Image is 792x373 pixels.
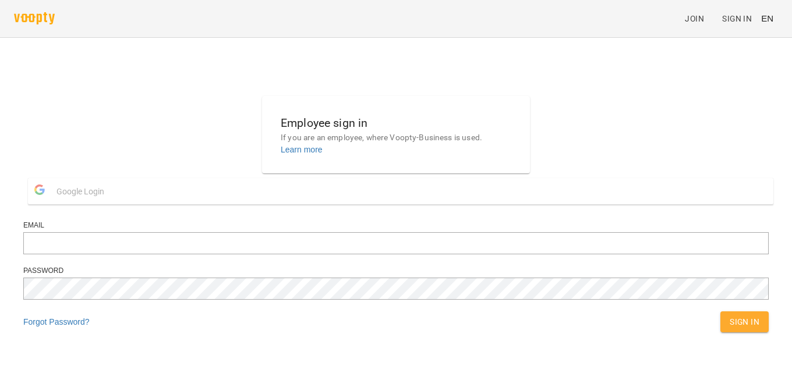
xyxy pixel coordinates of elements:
span: EN [761,12,773,24]
a: Forgot Password? [23,317,90,326]
button: Google Login [28,178,773,204]
img: voopty.png [14,12,55,24]
button: Sign In [720,311,769,332]
a: Join [680,8,717,29]
span: Sign In [730,315,759,329]
button: EN [756,8,778,29]
span: Google Login [56,180,110,203]
button: Employee sign inIf you are an employee, where Voopty-Business is used.Learn more [271,105,521,165]
span: Sign In [722,12,752,26]
div: Password [23,266,769,276]
a: Learn more [281,145,323,154]
a: Sign In [717,8,756,29]
span: Join [685,12,704,26]
h6: Employee sign in [281,114,511,132]
div: Email [23,221,769,230]
p: If you are an employee, where Voopty-Business is used. [281,132,511,144]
